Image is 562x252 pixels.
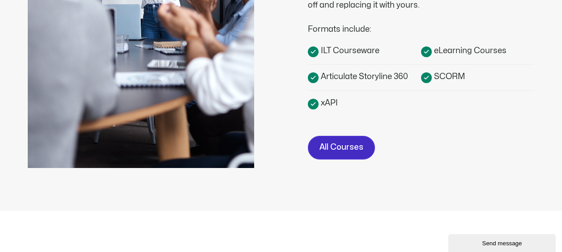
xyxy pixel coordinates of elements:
span: All Courses [319,141,363,154]
a: ILT Courseware [308,44,421,57]
a: All Courses [308,136,375,160]
span: SCORM [432,71,465,83]
a: SCORM [421,70,534,83]
span: eLearning Courses [432,45,507,57]
span: xAPI [319,97,338,109]
span: ILT Courseware [319,45,379,57]
iframe: chat widget [448,232,558,252]
div: Formats include: [308,11,523,35]
span: Articulate Storyline 360 [319,71,408,83]
a: Articulate Storyline 360 [308,70,421,83]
